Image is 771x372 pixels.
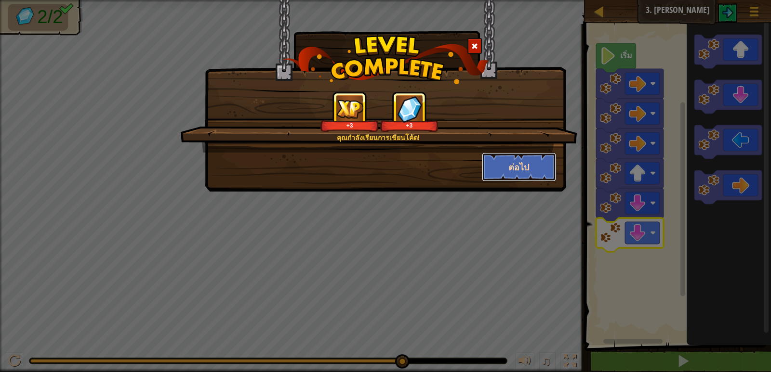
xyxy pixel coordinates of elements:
img: reward_icon_gems.png [397,96,422,122]
div: +3 [322,122,377,129]
div: คุณกำลังเรียนการเขียนโค้ด! [226,133,530,142]
div: +3 [382,122,437,129]
img: reward_icon_xp.png [336,100,363,118]
img: level_complete.png [282,36,489,84]
button: ต่อไป [482,153,557,181]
